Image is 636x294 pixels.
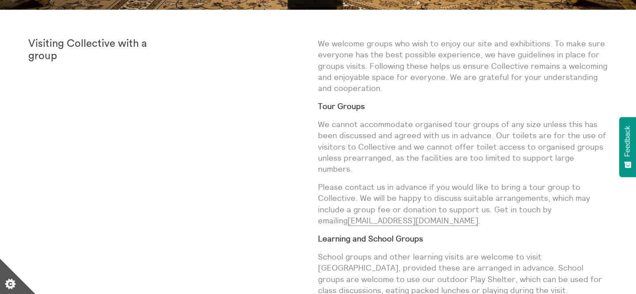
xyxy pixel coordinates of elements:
strong: Learning and School Groups [318,234,423,244]
span: Feedback [624,126,632,157]
p: Please contact us in advance if you would like to bring a tour group to Collective. We will be ha... [318,181,608,226]
p: We welcome groups who wish to enjoy our site and exhibitions. To make sure everyone has the best ... [318,38,608,94]
p: We cannot accommodate organised tour groups of any size unless this has been discussed and agreed... [318,119,608,174]
strong: Tour Groups [318,101,365,111]
strong: Visiting Collective with a group [28,38,147,61]
button: Feedback - Show survey [619,117,636,177]
a: [EMAIL_ADDRESS][DOMAIN_NAME] [348,215,478,226]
